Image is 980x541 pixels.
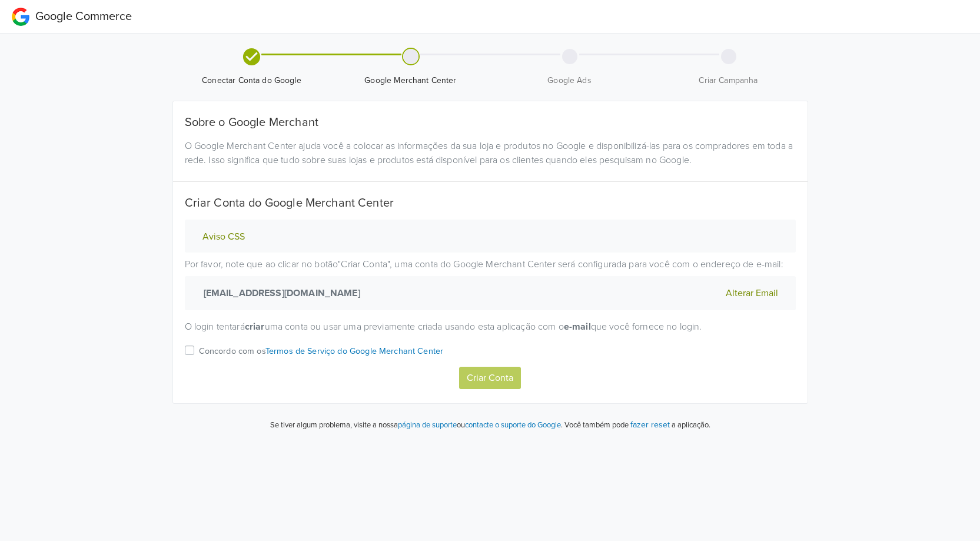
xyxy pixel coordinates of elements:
p: Por favor, note que ao clicar no botão " Criar Conta " , uma conta do Google Merchant Center será... [185,257,796,310]
p: O login tentará uma conta ou usar uma previamente criada usando esta aplicação com o que você for... [185,320,796,334]
button: fazer reset [630,418,670,432]
strong: [EMAIL_ADDRESS][DOMAIN_NAME] [199,286,360,300]
a: Termos de Serviço do Google Merchant Center [265,346,443,356]
div: O Google Merchant Center ajuda você a colocar as informações da sua loja e produtos no Google e d... [176,139,805,167]
p: Você também pode a aplicação. [563,418,710,432]
button: Alterar Email [722,286,782,301]
a: página de suporte [398,420,457,430]
span: Criar Campanha [654,75,803,87]
span: Google Commerce [35,9,132,24]
p: Concordo com os [199,345,444,358]
p: Se tiver algum problema, visite a nossa ou . [270,420,563,432]
span: Conectar Conta do Google [177,75,327,87]
span: Google Merchant Center [336,75,486,87]
a: contacte o suporte do Google [465,420,561,430]
h5: Sobre o Google Merchant [185,115,796,130]
strong: e-mail [564,321,591,333]
strong: criar [245,321,265,333]
button: Aviso CSS [199,231,248,243]
h5: Criar Conta do Google Merchant Center [185,196,796,210]
span: Google Ads [495,75,645,87]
